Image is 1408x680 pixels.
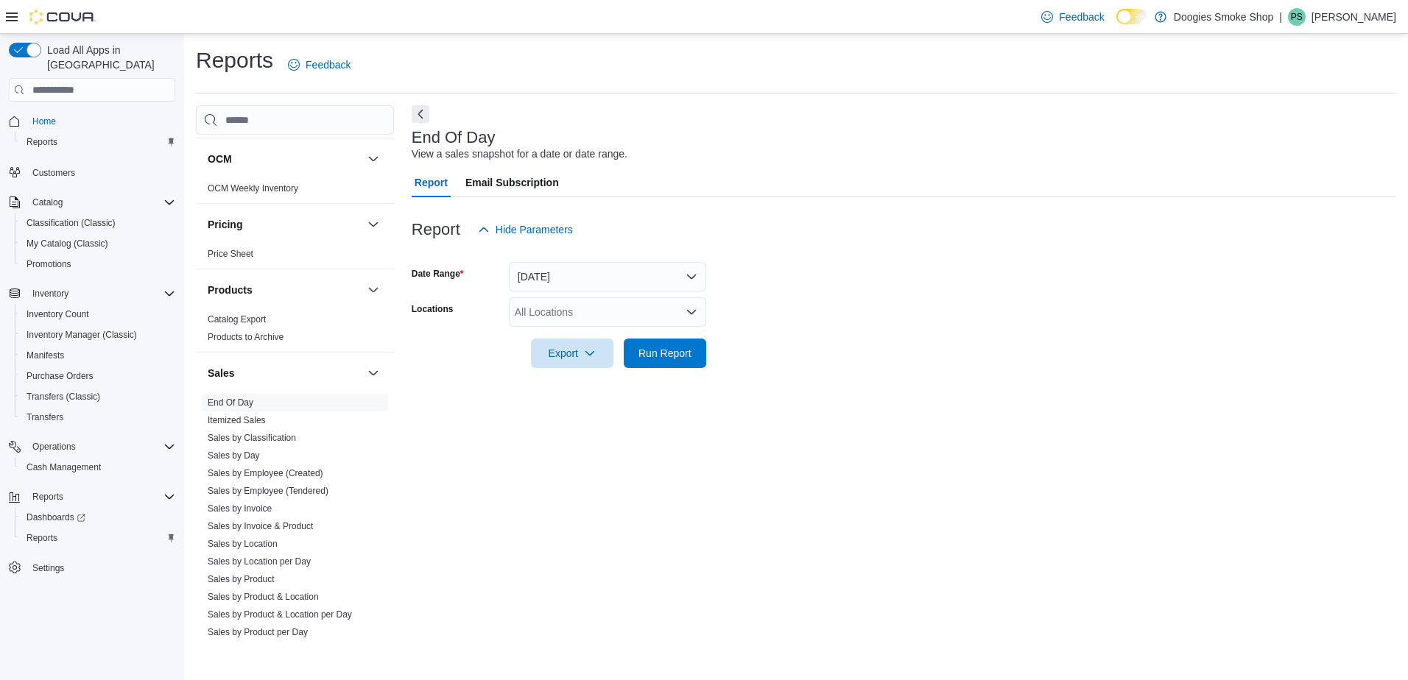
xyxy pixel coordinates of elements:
[208,468,323,478] a: Sales by Employee (Created)
[1116,24,1117,25] span: Dark Mode
[1116,9,1147,24] input: Dark Mode
[208,609,352,620] span: Sales by Product & Location per Day
[32,116,56,127] span: Home
[15,132,181,152] button: Reports
[21,326,175,344] span: Inventory Manager (Classic)
[32,196,63,208] span: Catalog
[208,332,284,342] a: Products to Archive
[496,222,573,237] span: Hide Parameters
[15,507,181,528] a: Dashboards
[21,255,77,273] a: Promotions
[41,43,175,72] span: Load All Apps in [GEOGRAPHIC_DATA]
[686,306,697,318] button: Open list of options
[208,486,328,496] a: Sales by Employee (Tendered)
[21,214,122,232] a: Classification (Classic)
[208,627,308,637] a: Sales by Product per Day
[3,436,181,457] button: Operations
[21,235,175,252] span: My Catalog (Classic)
[208,503,272,514] a: Sales by Invoice
[1035,2,1110,32] a: Feedback
[208,283,253,297] h3: Products
[15,407,181,428] button: Transfers
[9,105,175,617] nav: Complex example
[27,559,70,577] a: Settings
[27,329,137,341] span: Inventory Manager (Classic)
[27,370,94,382] span: Purchase Orders
[208,415,266,425] a: Itemized Sales
[15,213,181,233] button: Classification (Classic)
[208,432,296,444] span: Sales by Classification
[21,133,175,151] span: Reports
[208,626,308,638] span: Sales by Product per Day
[27,488,69,506] button: Reports
[21,408,175,426] span: Transfers
[208,183,298,194] a: OCM Weekly Inventory
[21,458,175,476] span: Cash Management
[27,194,175,211] span: Catalog
[15,457,181,478] button: Cash Management
[1059,10,1104,24] span: Feedback
[208,397,253,408] span: End Of Day
[27,488,175,506] span: Reports
[208,433,296,443] a: Sales by Classification
[1291,8,1303,26] span: PS
[208,414,266,426] span: Itemized Sales
[27,136,57,148] span: Reports
[208,538,278,550] span: Sales by Location
[208,314,266,325] span: Catalog Export
[3,161,181,183] button: Customers
[208,556,311,567] a: Sales by Location per Day
[208,152,362,166] button: OCM
[1279,8,1282,26] p: |
[27,350,64,361] span: Manifests
[21,458,107,476] a: Cash Management
[412,146,627,162] div: View a sales snapshot for a date or date range.
[27,163,175,181] span: Customers
[196,180,394,203] div: OCM
[21,388,106,405] a: Transfers (Classic)
[509,262,706,291] button: [DATE]
[21,305,175,323] span: Inventory Count
[208,450,260,461] a: Sales by Day
[196,46,273,75] h1: Reports
[27,438,175,456] span: Operations
[27,217,116,229] span: Classification (Classic)
[27,391,100,403] span: Transfers (Classic)
[27,411,63,423] span: Transfers
[208,556,311,567] span: Sales by Location per Day
[412,221,460,238] h3: Report
[540,339,605,368] span: Export
[208,450,260,461] span: Sales by Day
[27,438,82,456] button: Operations
[15,528,181,548] button: Reports
[472,215,579,244] button: Hide Parameters
[208,366,235,380] h3: Sales
[306,57,351,72] span: Feedback
[15,345,181,366] button: Manifests
[21,367,175,385] span: Purchase Orders
[21,388,175,405] span: Transfers (Classic)
[27,164,81,182] a: Customers
[27,511,85,523] span: Dashboards
[15,386,181,407] button: Transfers (Classic)
[27,194,68,211] button: Catalog
[21,133,63,151] a: Reports
[15,325,181,345] button: Inventory Manager (Classic)
[21,214,175,232] span: Classification (Classic)
[3,283,181,304] button: Inventory
[32,167,75,179] span: Customers
[531,339,613,368] button: Export
[27,532,57,544] span: Reports
[29,10,96,24] img: Cova
[412,303,454,315] label: Locations
[32,288,68,300] span: Inventory
[208,591,319,603] span: Sales by Product & Location
[208,485,328,497] span: Sales by Employee (Tendered)
[15,233,181,254] button: My Catalog (Classic)
[208,467,323,479] span: Sales by Employee (Created)
[3,486,181,507] button: Reports
[27,238,108,249] span: My Catalog (Classic)
[208,574,275,584] a: Sales by Product
[1312,8,1396,26] p: [PERSON_NAME]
